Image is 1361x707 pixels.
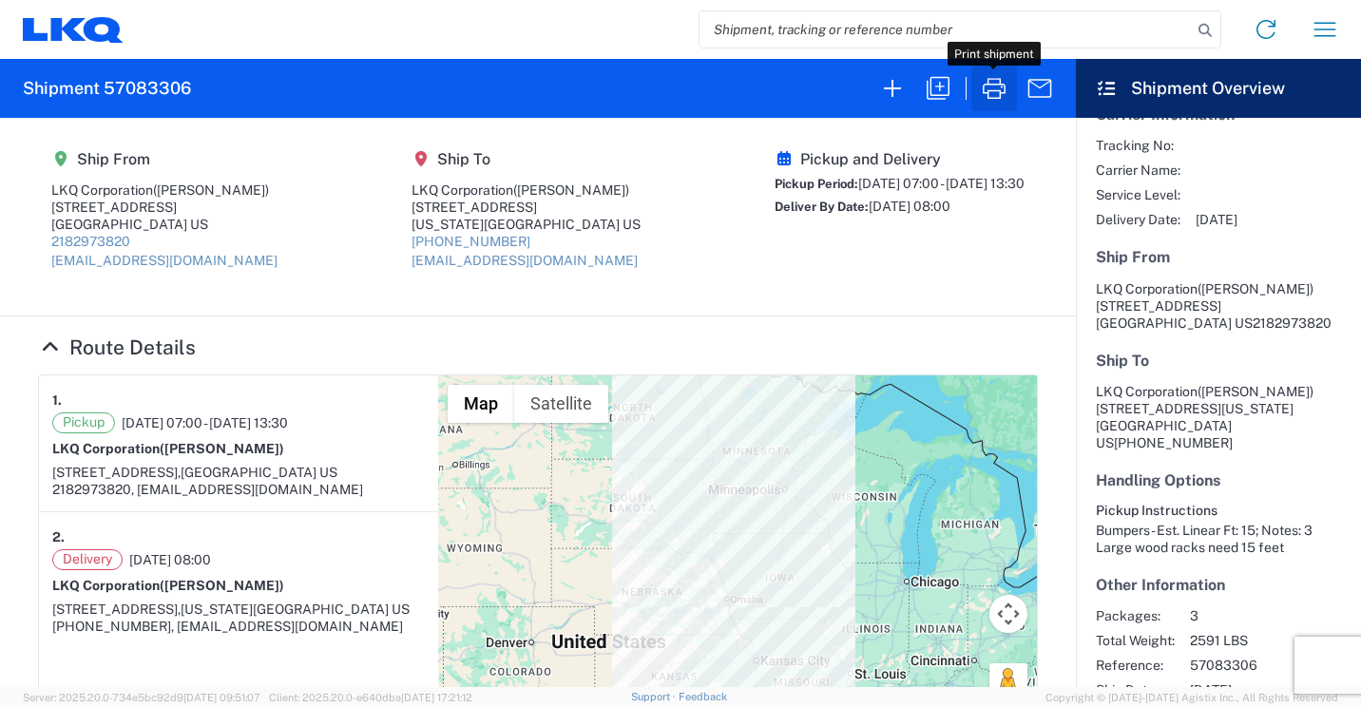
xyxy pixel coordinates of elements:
span: Deliver By Date: [775,200,869,214]
h2: Shipment 57083306 [23,77,191,100]
a: 2182973820 [51,234,130,249]
span: Delivery [52,549,123,570]
a: [PHONE_NUMBER] [412,234,530,249]
h5: Other Information [1096,576,1341,594]
span: ([PERSON_NAME]) [160,441,284,456]
span: [DATE] 08:00 [869,199,950,214]
a: Support [631,691,679,702]
strong: LKQ Corporation [52,578,284,593]
div: [PHONE_NUMBER], [EMAIL_ADDRESS][DOMAIN_NAME] [52,618,425,635]
span: 2182973820 [1253,315,1332,331]
div: Bumpers - Est. Linear Ft: 15; Notes: 3 Large wood racks need 15 feet [1096,522,1341,556]
span: Ship Date: [1096,681,1175,698]
div: [US_STATE][GEOGRAPHIC_DATA] US [412,216,641,233]
span: Reference: [1096,657,1175,674]
button: Show satellite imagery [514,385,608,423]
span: [GEOGRAPHIC_DATA] US [181,465,337,480]
h5: Ship From [1096,248,1341,266]
span: ([PERSON_NAME]) [153,182,269,198]
span: [STREET_ADDRESS], [52,602,181,617]
span: ([PERSON_NAME]) [160,578,284,593]
span: LKQ Corporation [1096,281,1198,296]
span: Service Level: [1096,186,1180,203]
address: [US_STATE][GEOGRAPHIC_DATA] US [1096,383,1341,451]
span: 57083306 [1190,657,1352,674]
span: [DATE] [1190,681,1352,698]
span: [DATE] 07:00 - [DATE] 13:30 [858,176,1025,191]
a: [EMAIL_ADDRESS][DOMAIN_NAME] [51,253,278,268]
a: Feedback [679,691,727,702]
span: [DATE] 07:00 - [DATE] 13:30 [122,414,288,431]
strong: 1. [52,389,62,412]
span: [DATE] 08:00 [129,551,211,568]
span: ([PERSON_NAME]) [1198,384,1313,399]
span: ([PERSON_NAME]) [513,182,629,198]
h5: Pickup and Delivery [775,150,1025,168]
button: Show street map [448,385,514,423]
span: 3 [1190,607,1352,624]
span: [DATE] 09:51:07 [183,692,260,703]
a: Hide Details [38,335,196,359]
div: 2182973820, [EMAIL_ADDRESS][DOMAIN_NAME] [52,481,425,498]
span: Packages: [1096,607,1175,624]
span: Tracking No: [1096,137,1180,154]
button: Map camera controls [989,595,1027,633]
span: [DATE] 17:21:12 [401,692,472,703]
div: [STREET_ADDRESS] [51,199,278,216]
h5: Ship To [1096,352,1341,370]
h5: Handling Options [1096,471,1341,489]
strong: 2. [52,525,65,549]
span: Delivery Date: [1096,211,1180,228]
span: ([PERSON_NAME]) [1198,281,1313,296]
span: [US_STATE][GEOGRAPHIC_DATA] US [181,602,410,617]
span: Carrier Name: [1096,162,1180,179]
span: [STREET_ADDRESS] [1096,298,1221,314]
div: [GEOGRAPHIC_DATA] US [51,216,278,233]
div: LKQ Corporation [51,182,278,199]
span: [STREET_ADDRESS], [52,465,181,480]
span: Pickup Period: [775,177,858,191]
span: [DATE] [1196,211,1237,228]
span: Pickup [52,412,115,433]
input: Shipment, tracking or reference number [700,11,1192,48]
a: [EMAIL_ADDRESS][DOMAIN_NAME] [412,253,638,268]
h5: Ship From [51,150,278,168]
header: Shipment Overview [1076,59,1361,118]
strong: LKQ Corporation [52,441,284,456]
div: LKQ Corporation [412,182,641,199]
span: Copyright © [DATE]-[DATE] Agistix Inc., All Rights Reserved [1045,689,1338,706]
span: Total Weight: [1096,632,1175,649]
address: [GEOGRAPHIC_DATA] US [1096,280,1341,332]
span: Server: 2025.20.0-734e5bc92d9 [23,692,260,703]
h6: Pickup Instructions [1096,503,1341,519]
h5: Ship To [412,150,641,168]
span: 2591 LBS [1190,632,1352,649]
span: [PHONE_NUMBER] [1114,435,1233,450]
span: Client: 2025.20.0-e640dba [269,692,472,703]
span: LKQ Corporation [STREET_ADDRESS] [1096,384,1313,416]
button: Drag Pegman onto the map to open Street View [989,663,1027,701]
div: [STREET_ADDRESS] [412,199,641,216]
